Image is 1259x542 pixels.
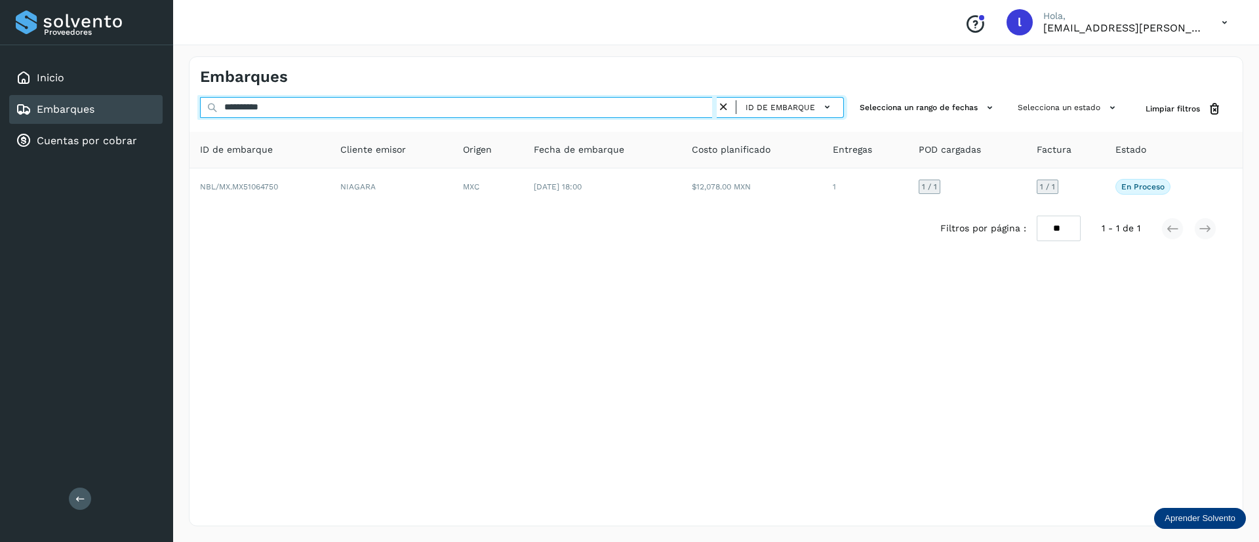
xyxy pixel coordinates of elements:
[922,183,937,191] span: 1 / 1
[1102,222,1140,235] span: 1 - 1 de 1
[534,143,624,157] span: Fecha de embarque
[534,182,582,191] span: [DATE] 18:00
[200,68,288,87] h4: Embarques
[1037,143,1071,157] span: Factura
[1146,103,1200,115] span: Limpiar filtros
[822,168,908,205] td: 1
[1154,508,1246,529] div: Aprender Solvento
[940,222,1026,235] span: Filtros por página :
[681,168,822,205] td: $12,078.00 MXN
[452,168,523,205] td: MXC
[1165,513,1235,524] p: Aprender Solvento
[1012,97,1125,119] button: Selecciona un estado
[1043,10,1201,22] p: Hola,
[1115,143,1146,157] span: Estado
[37,134,137,147] a: Cuentas por cobrar
[746,102,815,113] span: ID de embarque
[1121,182,1165,191] p: En proceso
[44,28,157,37] p: Proveedores
[1040,183,1055,191] span: 1 / 1
[742,98,838,117] button: ID de embarque
[9,64,163,92] div: Inicio
[200,143,273,157] span: ID de embarque
[463,143,492,157] span: Origen
[833,143,872,157] span: Entregas
[9,95,163,124] div: Embarques
[37,103,94,115] a: Embarques
[9,126,163,155] div: Cuentas por cobrar
[340,143,406,157] span: Cliente emisor
[692,143,770,157] span: Costo planificado
[330,168,452,205] td: NIAGARA
[200,182,278,191] span: NBL/MX.MX51064750
[1135,97,1232,121] button: Limpiar filtros
[919,143,981,157] span: POD cargadas
[1043,22,1201,34] p: lauraamalia.castillo@xpertal.com
[854,97,1002,119] button: Selecciona un rango de fechas
[37,71,64,84] a: Inicio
